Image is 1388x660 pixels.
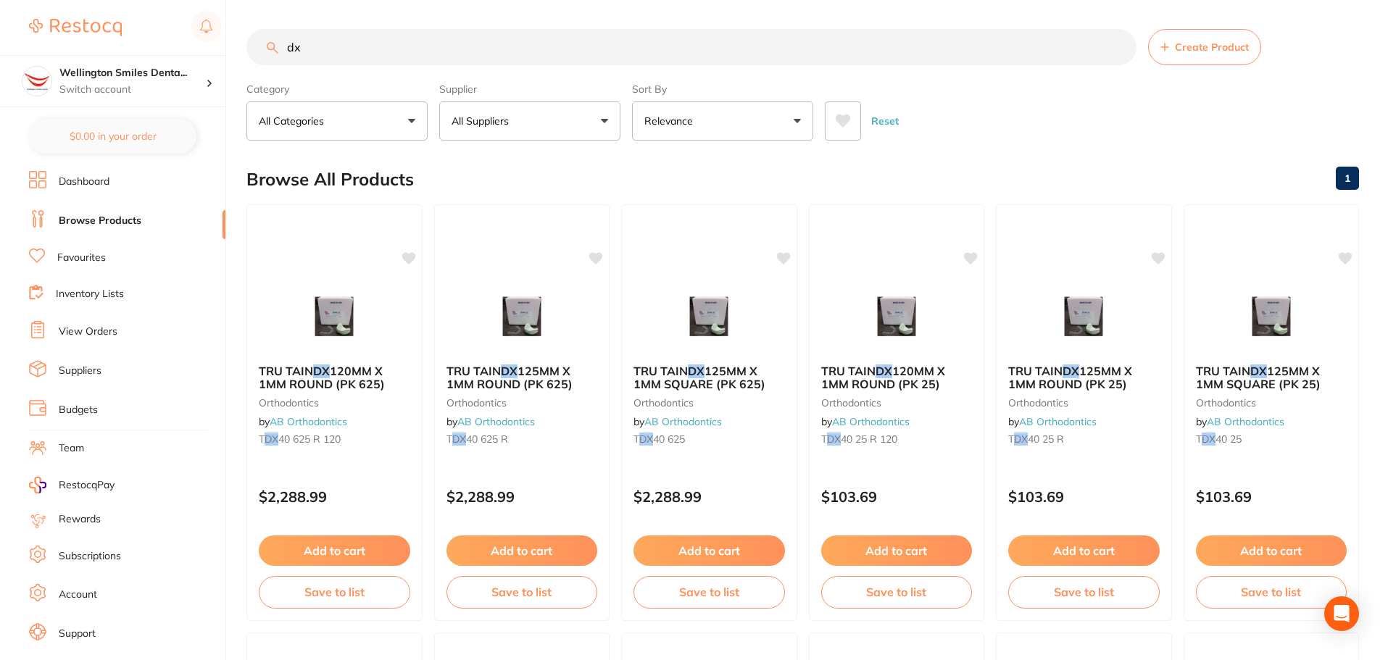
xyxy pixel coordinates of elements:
small: orthodontics [633,397,785,409]
img: TRU TAIN DX 125MM X 1MM ROUND (PK 25) [1036,280,1131,353]
a: AB Orthodontics [457,415,535,428]
span: 40 625 [653,433,685,446]
button: Save to list [633,576,785,608]
a: AB Orthodontics [832,415,910,428]
span: T [259,433,265,446]
em: DX [639,433,653,446]
small: orthodontics [1196,397,1347,409]
small: orthodontics [259,397,410,409]
em: DX [827,433,841,446]
p: Switch account [59,83,206,97]
b: TRU TAIN DX 125MM X 1MM SQUARE (PK 625) [633,364,785,391]
span: RestocqPay [59,478,115,493]
span: 40 25 R [1028,433,1064,446]
span: Create Product [1175,41,1249,53]
span: by [633,415,722,428]
span: TRU TAIN [1008,364,1063,378]
img: RestocqPay [29,477,46,493]
small: orthodontics [821,397,973,409]
button: Add to cart [821,535,973,566]
button: Save to list [259,576,410,608]
label: Category [246,83,428,96]
a: Subscriptions [59,549,121,564]
a: 1 [1336,164,1359,193]
p: $2,288.99 [633,488,785,505]
span: TRU TAIN [1196,364,1250,378]
span: 125MM X 1MM ROUND (PK 25) [1008,364,1132,391]
em: DX [1202,433,1215,446]
a: AB Orthodontics [270,415,347,428]
button: Add to cart [446,535,598,566]
span: 125MM X 1MM SQUARE (PK 625) [633,364,765,391]
button: Add to cart [1196,535,1347,566]
a: Team [59,441,84,456]
span: 125MM X 1MM ROUND (PK 625) [446,364,573,391]
span: TRU TAIN [259,364,313,378]
div: Open Intercom Messenger [1324,596,1359,631]
button: Save to list [1196,576,1347,608]
em: DX [688,364,705,378]
b: TRU TAIN DX 120MM X 1MM ROUND (PK 625) [259,364,410,391]
button: Reset [867,101,903,141]
b: TRU TAIN DX 125MM X 1MM SQUARE (PK 25) [1196,364,1347,391]
span: 120MM X 1MM ROUND (PK 25) [821,364,945,391]
h2: Browse All Products [246,170,414,190]
button: All Categories [246,101,428,141]
img: Restocq Logo [29,19,122,36]
p: $2,288.99 [446,488,598,505]
label: Sort By [632,83,813,96]
input: Search Products [246,29,1136,65]
em: DX [1250,364,1267,378]
em: DX [1014,433,1028,446]
b: TRU TAIN DX 125MM X 1MM ROUND (PK 625) [446,364,598,391]
a: View Orders [59,325,117,339]
img: TRU TAIN DX 120MM X 1MM ROUND (PK 25) [849,280,944,353]
img: TRU TAIN DX 125MM X 1MM SQUARE (PK 625) [662,280,756,353]
span: by [1008,415,1097,428]
label: Supplier [439,83,620,96]
img: TRU TAIN DX 125MM X 1MM ROUND (PK 625) [475,280,569,353]
span: TRU TAIN [821,364,876,378]
span: 125MM X 1MM SQUARE (PK 25) [1196,364,1321,391]
button: Add to cart [633,535,785,566]
h4: Wellington Smiles Dental [59,66,206,80]
em: DX [452,433,466,446]
span: 120MM X 1MM ROUND (PK 625) [259,364,385,391]
span: TRU TAIN [446,364,501,378]
em: DX [313,364,330,378]
button: Create Product [1148,29,1261,65]
a: RestocqPay [29,477,115,493]
span: 40 625 R 120 [278,433,341,446]
small: orthodontics [446,397,598,409]
img: Wellington Smiles Dental [22,67,51,96]
a: Browse Products [59,214,141,228]
a: Support [59,627,96,641]
a: Restocq Logo [29,11,122,44]
a: Inventory Lists [56,287,124,301]
button: Save to list [1008,576,1160,608]
b: TRU TAIN DX 120MM X 1MM ROUND (PK 25) [821,364,973,391]
button: Add to cart [259,535,410,566]
span: T [633,433,639,446]
span: 40 25 [1215,433,1242,446]
a: Budgets [59,403,98,417]
p: All Suppliers [452,114,515,128]
p: $103.69 [821,488,973,505]
em: DX [1063,364,1079,378]
span: by [1196,415,1284,428]
a: AB Orthodontics [1019,415,1097,428]
button: Save to list [446,576,598,608]
span: T [821,433,827,446]
a: Rewards [59,512,101,527]
span: by [446,415,535,428]
span: T [446,433,452,446]
img: TRU TAIN DX 125MM X 1MM SQUARE (PK 25) [1224,280,1318,353]
a: AB Orthodontics [1207,415,1284,428]
button: Add to cart [1008,535,1160,566]
button: Save to list [821,576,973,608]
span: 40 25 R 120 [841,433,897,446]
p: $103.69 [1008,488,1160,505]
button: $0.00 in your order [29,119,196,154]
span: T [1008,433,1014,446]
b: TRU TAIN DX 125MM X 1MM ROUND (PK 25) [1008,364,1160,391]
